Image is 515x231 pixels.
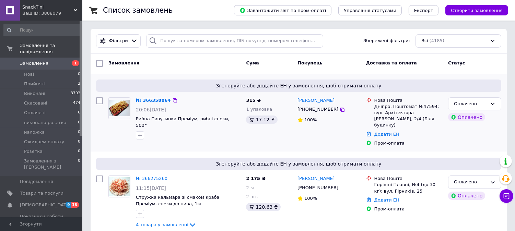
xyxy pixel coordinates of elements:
[20,42,82,55] span: Замовлення та повідомлення
[234,5,331,15] button: Завантажити звіт по пром-оплаті
[20,202,71,208] span: [DEMOGRAPHIC_DATA]
[438,8,508,13] a: Створити замовлення
[136,222,188,227] span: 4 товара у замовленні
[448,192,485,200] div: Оплачено
[304,196,317,201] span: 100%
[338,5,402,15] button: Управління статусами
[78,158,80,170] span: 0
[297,97,335,104] a: [PERSON_NAME]
[108,97,130,119] a: Фото товару
[24,110,46,116] span: Оплачені
[109,100,130,116] img: Фото товару
[103,6,173,14] h1: Список замовлень
[24,71,34,77] span: Нові
[136,176,167,181] a: № 366275260
[414,8,433,13] span: Експорт
[374,197,399,203] a: Додати ЕН
[78,71,80,77] span: 0
[304,117,317,122] span: 100%
[20,60,48,66] span: Замовлення
[136,107,166,112] span: 20:06[DATE]
[24,120,66,126] span: виконано розетка
[246,107,272,112] span: 1 упаковка
[108,60,139,65] span: Замовлення
[374,182,443,194] div: Горішні Плавні, №4 (до 30 кг): вул. Гірників, 25
[66,202,71,208] span: 9
[297,175,335,182] a: [PERSON_NAME]
[24,158,78,170] span: Замовлення з [PERSON_NAME]
[71,90,80,97] span: 3703
[297,60,323,65] span: Покупець
[421,38,428,44] span: Всі
[73,100,80,106] span: 474
[246,185,255,190] span: 2 кг
[20,179,53,185] span: Повідомлення
[72,60,79,66] span: 1
[136,195,220,206] a: Стружка кальмара зі смаком краба Преміум, снеки до пива, 1кг
[246,176,265,181] span: 2 175 ₴
[454,179,487,186] div: Оплачено
[136,98,171,103] a: № 366358864
[344,8,396,13] span: Управління статусами
[374,140,443,146] div: Пром-оплата
[445,5,508,15] button: Створити замовлення
[20,190,63,196] span: Товари та послуги
[22,4,74,10] span: SnackTini
[22,10,82,16] div: Ваш ID: 3808079
[20,214,63,226] span: Показники роботи компанії
[363,38,410,44] span: Збережені фільтри:
[374,104,443,129] div: Дніпро, Поштомат №47594: вул. Архітектора [PERSON_NAME], 2/4 (Біля будинку)
[366,60,417,65] span: Доставка та оплата
[297,107,338,112] span: [PHONE_NUMBER]
[24,129,45,135] span: наложка
[297,185,338,190] span: [PHONE_NUMBER]
[448,60,465,65] span: Статус
[78,148,80,155] span: 0
[374,206,443,212] div: Пром-оплата
[108,175,130,197] a: Фото товару
[374,97,443,104] div: Нова Пошта
[78,110,80,116] span: 6
[246,203,280,211] div: 120.63 ₴
[246,98,261,103] span: 315 ₴
[409,5,439,15] button: Експорт
[99,160,499,167] span: Згенеруйте або додайте ЕН у замовлення, щоб отримати оплату
[374,175,443,182] div: Нова Пошта
[136,185,166,191] span: 11:15[DATE]
[109,38,128,44] span: Фільтри
[239,7,326,13] span: Завантажити звіт по пром-оплаті
[451,8,503,13] span: Створити замовлення
[109,177,130,196] img: Фото товару
[78,81,80,87] span: 2
[454,100,487,108] div: Оплачено
[246,115,277,124] div: 17.12 ₴
[71,202,79,208] span: 18
[448,113,485,121] div: Оплачено
[430,38,444,43] span: (4185)
[24,100,47,106] span: Скасовані
[24,148,43,155] span: Розетка
[24,90,45,97] span: Виконані
[146,34,323,48] input: Пошук за номером замовлення, ПІБ покупця, номером телефону, Email, номером накладної
[374,132,399,137] a: Додати ЕН
[78,129,80,135] span: 0
[500,189,513,203] button: Чат з покупцем
[24,81,45,87] span: Прийняті
[136,116,230,128] a: Рибна Павутинка Преміум, рибні снеки, 500г
[136,222,197,227] a: 4 товара у замовленні
[24,139,64,145] span: Ожидаем оплату
[246,194,258,199] span: 2 шт.
[246,60,259,65] span: Cума
[78,120,80,126] span: 0
[78,139,80,145] span: 0
[3,24,81,36] input: Пошук
[99,82,499,89] span: Згенеруйте або додайте ЕН у замовлення, щоб отримати оплату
